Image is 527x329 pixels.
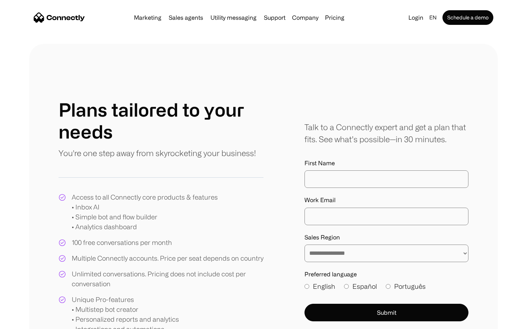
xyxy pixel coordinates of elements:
label: Sales Region [304,234,468,241]
div: Company [292,12,318,23]
aside: Language selected: English [7,315,44,326]
a: Marketing [131,15,164,20]
label: Preferred language [304,271,468,278]
a: Sales agents [166,15,206,20]
a: Login [405,12,426,23]
label: Work Email [304,197,468,204]
div: Access to all Connectly core products & features • Inbox AI • Simple bot and flow builder • Analy... [72,192,218,232]
label: Português [386,281,426,291]
div: en [429,12,437,23]
div: Talk to a Connectly expert and get a plan that fits. See what’s possible—in 30 minutes. [304,121,468,145]
label: English [304,281,335,291]
label: Español [344,281,377,291]
a: Schedule a demo [442,10,493,25]
input: Español [344,284,349,289]
a: Support [261,15,288,20]
a: Pricing [322,15,347,20]
h1: Plans tailored to your needs [59,99,263,143]
a: Utility messaging [208,15,259,20]
label: First Name [304,160,468,167]
input: Português [386,284,390,289]
div: Multiple Connectly accounts. Price per seat depends on country [72,253,263,263]
div: Unlimited conversations. Pricing does not include cost per conversation [72,269,263,289]
input: English [304,284,309,289]
p: You're one step away from skyrocketing your business! [59,147,256,159]
div: 100 free conversations per month [72,238,172,247]
button: Submit [304,304,468,321]
ul: Language list [15,316,44,326]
